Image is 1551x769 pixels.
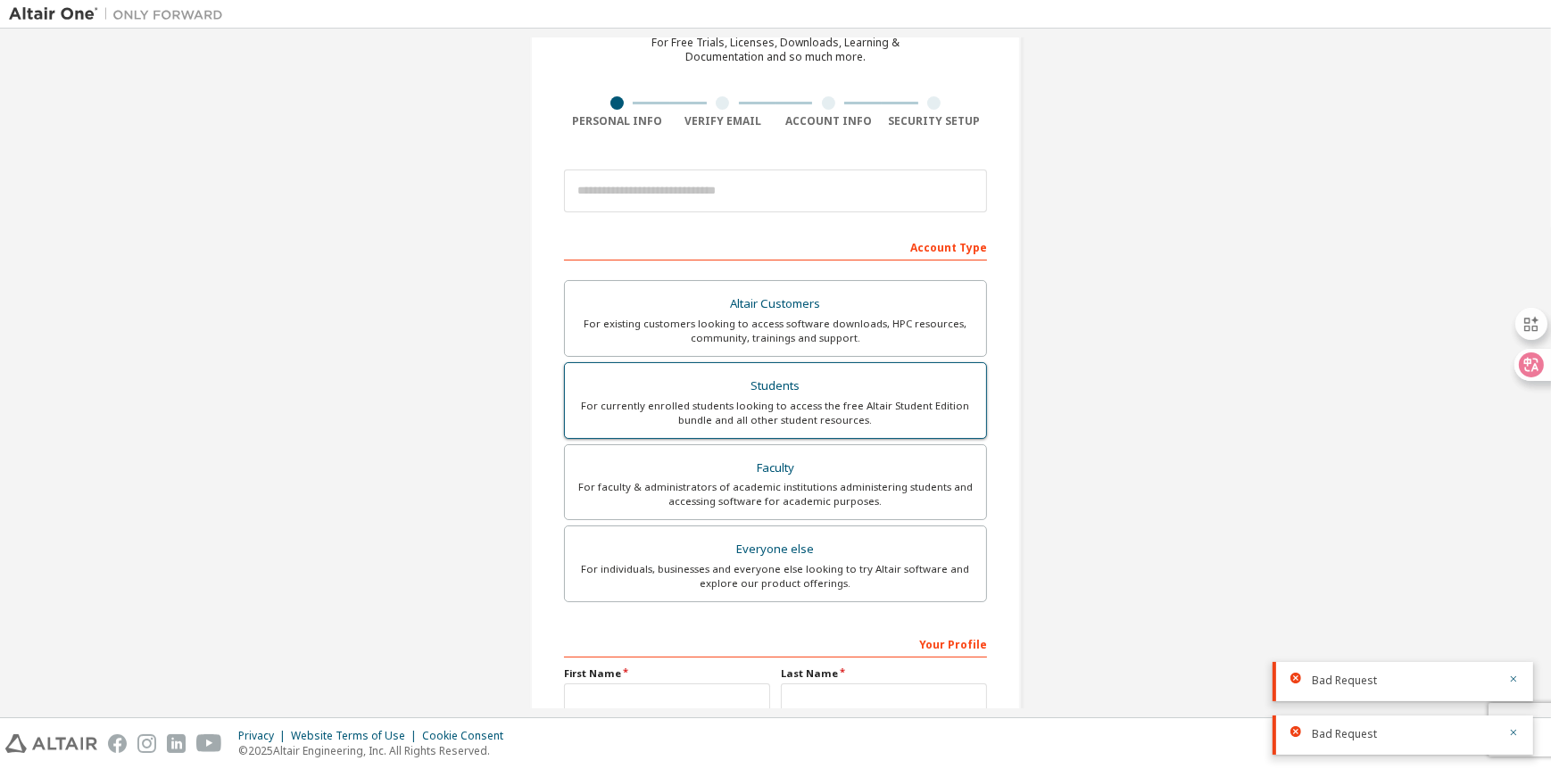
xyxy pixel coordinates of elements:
[576,374,975,399] div: Students
[291,729,422,743] div: Website Terms of Use
[781,666,987,681] label: Last Name
[1312,674,1377,688] span: Bad Request
[137,734,156,753] img: instagram.svg
[108,734,127,753] img: facebook.svg
[775,114,882,128] div: Account Info
[5,734,97,753] img: altair_logo.svg
[9,5,232,23] img: Altair One
[238,743,514,758] p: © 2025 Altair Engineering, Inc. All Rights Reserved.
[576,292,975,317] div: Altair Customers
[564,666,770,681] label: First Name
[422,729,514,743] div: Cookie Consent
[670,114,776,128] div: Verify Email
[882,114,988,128] div: Security Setup
[196,734,222,753] img: youtube.svg
[564,232,987,260] div: Account Type
[576,562,975,591] div: For individuals, businesses and everyone else looking to try Altair software and explore our prod...
[564,629,987,657] div: Your Profile
[576,399,975,427] div: For currently enrolled students looking to access the free Altair Student Edition bundle and all ...
[564,114,670,128] div: Personal Info
[238,729,291,743] div: Privacy
[1312,727,1377,741] span: Bad Request
[576,537,975,562] div: Everyone else
[576,317,975,345] div: For existing customers looking to access software downloads, HPC resources, community, trainings ...
[576,456,975,481] div: Faculty
[651,36,900,64] div: For Free Trials, Licenses, Downloads, Learning & Documentation and so much more.
[167,734,186,753] img: linkedin.svg
[576,480,975,509] div: For faculty & administrators of academic institutions administering students and accessing softwa...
